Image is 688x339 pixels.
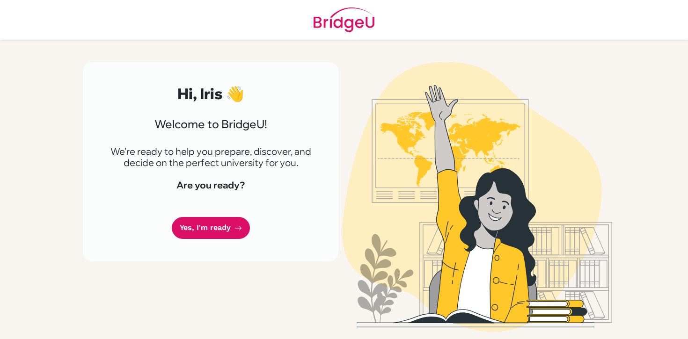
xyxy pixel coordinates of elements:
[105,146,316,168] p: We're ready to help you prepare, discover, and decide on the perfect university for you.
[105,85,316,102] h2: Hi, Iris 👋
[105,180,316,191] h4: Are you ready?
[105,117,316,131] h3: Welcome to BridgeU!
[172,217,250,239] a: Yes, I'm ready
